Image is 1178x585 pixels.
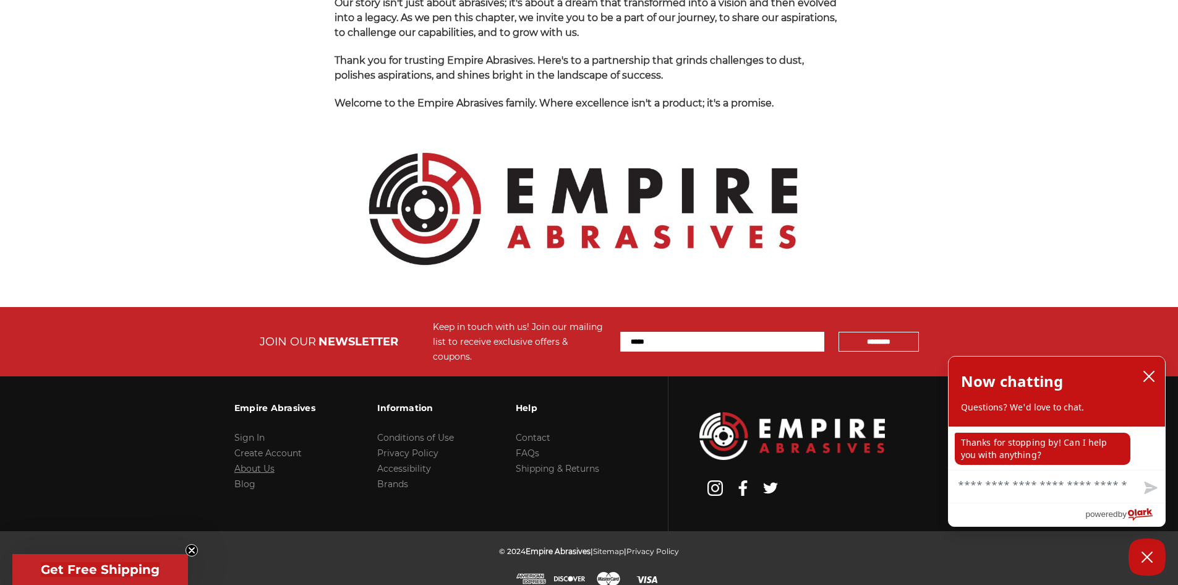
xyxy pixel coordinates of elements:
a: Shipping & Returns [516,463,599,474]
p: © 2024 | | [499,544,679,559]
h3: Help [516,395,599,421]
span: by [1118,506,1127,522]
span: powered [1085,506,1117,522]
h3: Information [377,395,454,421]
a: Accessibility [377,463,431,474]
span: Thank you for trusting Empire Abrasives. Here's to a partnership that grinds challenges to dust, ... [335,54,804,81]
p: Thanks for stopping by! Can I help you with anything? [955,433,1130,465]
button: Close teaser [186,544,198,557]
a: Sitemap [593,547,624,556]
a: Privacy Policy [377,448,438,459]
img: Empire Abrasives Official Logo - Premium Quality Abrasives Supplier [335,124,832,294]
a: Conditions of Use [377,432,454,443]
h2: Now chatting [961,369,1063,394]
a: Contact [516,432,550,443]
div: chat [949,427,1165,470]
a: Powered by Olark [1085,503,1165,526]
div: Keep in touch with us! Join our mailing list to receive exclusive offers & coupons. [433,319,608,364]
button: close chatbox [1139,367,1159,386]
a: Privacy Policy [626,547,679,556]
h3: Empire Abrasives [234,395,315,421]
div: olark chatbox [948,356,1166,527]
span: JOIN OUR [260,335,316,349]
a: Sign In [234,432,265,443]
button: Close Chatbox [1129,539,1166,576]
span: Welcome to the Empire Abrasives family. Where excellence isn't a product; it's a promise. [335,97,774,109]
img: Empire Abrasives Logo Image [699,412,885,460]
button: Send message [1134,474,1165,503]
a: Brands [377,479,408,490]
a: About Us [234,463,275,474]
p: Questions? We'd love to chat. [961,401,1153,414]
div: Get Free ShippingClose teaser [12,554,188,585]
span: NEWSLETTER [318,335,398,349]
a: FAQs [516,448,539,459]
a: Blog [234,479,255,490]
span: Empire Abrasives [526,547,591,556]
span: Get Free Shipping [41,562,160,577]
a: Create Account [234,448,302,459]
